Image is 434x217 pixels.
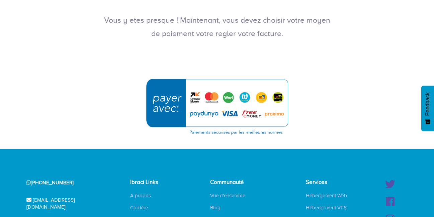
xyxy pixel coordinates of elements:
div: [EMAIL_ADDRESS][DOMAIN_NAME] [18,192,114,216]
button: Feedback - Afficher l’enquête [421,86,434,131]
h4: Ibraci Links [130,179,174,186]
a: A propos [125,192,156,199]
span: Feedback [425,92,431,116]
a: Hébergement Web [301,192,352,199]
h4: Services [306,179,356,186]
a: Blog [205,204,226,211]
div: [PHONE_NUMBER] [18,174,114,191]
a: Hébergement VPS [301,204,352,211]
p: Vous y etes presque ! Maintenant, vous devez choisir votre moyen de paiement votre regler votre f... [103,14,331,40]
img: Choisissez cette option pour continuer avec l'un de ces moyens de paiement : PayDunya, Yup Money,... [142,74,292,139]
h4: Communauté [210,179,256,186]
a: Vue d'ensemble [205,192,250,199]
a: Carrière [125,204,153,211]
